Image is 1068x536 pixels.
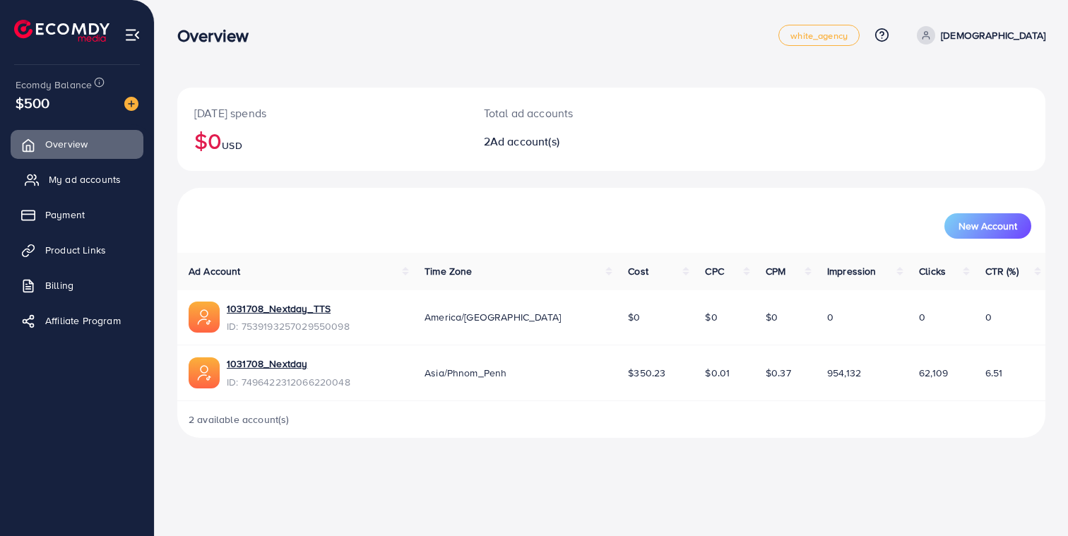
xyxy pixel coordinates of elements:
[194,105,450,121] p: [DATE] spends
[11,165,143,193] a: My ad accounts
[425,310,561,324] span: America/[GEOGRAPHIC_DATA]
[959,221,1017,231] span: New Account
[628,366,665,380] span: $350.23
[941,27,1045,44] p: [DEMOGRAPHIC_DATA]
[1008,472,1057,525] iframe: Chat
[985,264,1019,278] span: CTR (%)
[45,243,106,257] span: Product Links
[189,302,220,333] img: ic-ads-acc.e4c84228.svg
[766,366,791,380] span: $0.37
[911,26,1045,44] a: [DEMOGRAPHIC_DATA]
[919,310,925,324] span: 0
[919,264,946,278] span: Clicks
[45,278,73,292] span: Billing
[227,357,350,371] a: 1031708_Nextday
[919,366,948,380] span: 62,109
[985,366,1003,380] span: 6.51
[490,133,559,149] span: Ad account(s)
[14,20,109,42] img: logo
[766,264,785,278] span: CPM
[227,375,350,389] span: ID: 7496422312066220048
[628,310,640,324] span: $0
[705,264,723,278] span: CPC
[827,264,877,278] span: Impression
[778,25,860,46] a: white_agency
[766,310,778,324] span: $0
[194,127,450,154] h2: $0
[827,310,833,324] span: 0
[189,357,220,388] img: ic-ads-acc.e4c84228.svg
[425,366,506,380] span: Asia/Phnom_Penh
[45,314,121,328] span: Affiliate Program
[227,302,350,316] a: 1031708_Nextday_TTS
[985,310,992,324] span: 0
[484,105,667,121] p: Total ad accounts
[227,319,350,333] span: ID: 7539193257029550098
[11,271,143,299] a: Billing
[124,27,141,43] img: menu
[425,264,472,278] span: Time Zone
[45,208,85,222] span: Payment
[11,236,143,264] a: Product Links
[705,310,717,324] span: $0
[177,25,260,46] h3: Overview
[790,31,848,40] span: white_agency
[222,138,242,153] span: USD
[11,130,143,158] a: Overview
[49,172,121,186] span: My ad accounts
[705,366,730,380] span: $0.01
[628,264,648,278] span: Cost
[11,306,143,335] a: Affiliate Program
[16,78,92,92] span: Ecomdy Balance
[11,201,143,229] a: Payment
[827,366,861,380] span: 954,132
[124,97,138,111] img: image
[45,137,88,151] span: Overview
[189,412,290,427] span: 2 available account(s)
[189,264,241,278] span: Ad Account
[944,213,1031,239] button: New Account
[16,93,50,113] span: $500
[484,135,667,148] h2: 2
